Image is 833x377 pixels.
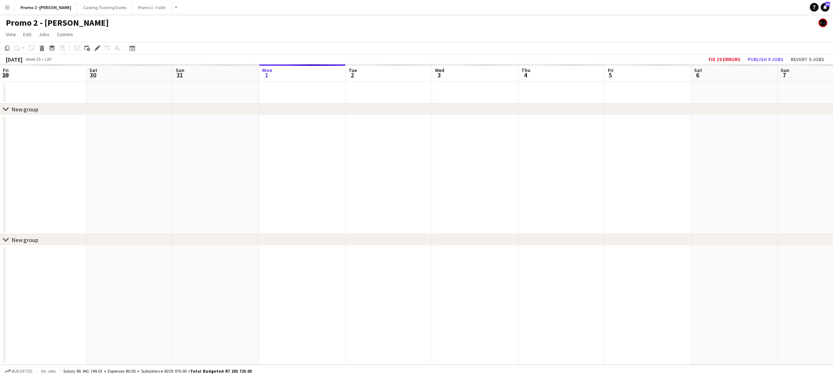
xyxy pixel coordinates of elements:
[23,31,31,38] span: Edit
[3,67,9,73] span: Fri
[521,67,530,73] span: Thu
[15,0,77,14] button: Promo 2 - [PERSON_NAME]
[607,71,614,79] span: 5
[12,369,33,374] span: Budgeted
[781,67,789,73] span: Sun
[779,71,789,79] span: 7
[2,71,9,79] span: 29
[45,56,52,62] div: CAT
[12,236,38,243] div: New group
[24,56,42,62] span: Week 35
[745,55,786,64] button: Publish 9 jobs
[3,30,19,39] a: View
[88,71,97,79] span: 30
[434,71,444,79] span: 3
[12,106,38,113] div: New group
[262,67,272,73] span: Mon
[261,71,272,79] span: 1
[176,67,184,73] span: Sun
[347,71,357,79] span: 2
[520,71,530,79] span: 4
[4,367,34,375] button: Budgeted
[20,30,34,39] a: Edit
[694,67,702,73] span: Sat
[40,368,57,374] span: All jobs
[63,368,252,374] div: Salary R6 941 749.03 + Expenses R0.00 + Subsistence R259 976.00 =
[825,2,830,7] span: 54
[6,56,22,63] div: [DATE]
[6,17,109,28] h1: Promo 2 - [PERSON_NAME]
[77,0,132,14] button: Casting/Training Dates
[819,18,827,27] app-user-avatar: Eddie Malete
[435,67,444,73] span: Wed
[39,31,50,38] span: Jobs
[36,30,52,39] a: Jobs
[54,30,76,39] a: Comms
[89,67,97,73] span: Sat
[821,3,829,12] a: 54
[57,31,73,38] span: Comms
[608,67,614,73] span: Fri
[349,67,357,73] span: Tue
[175,71,184,79] span: 31
[788,55,827,64] button: Revert 9 jobs
[706,55,743,64] button: Fix 19 errors
[6,31,16,38] span: View
[693,71,702,79] span: 6
[132,0,172,14] button: Promo 1 - Faith
[190,368,252,374] span: Total Budgeted R7 201 725.03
